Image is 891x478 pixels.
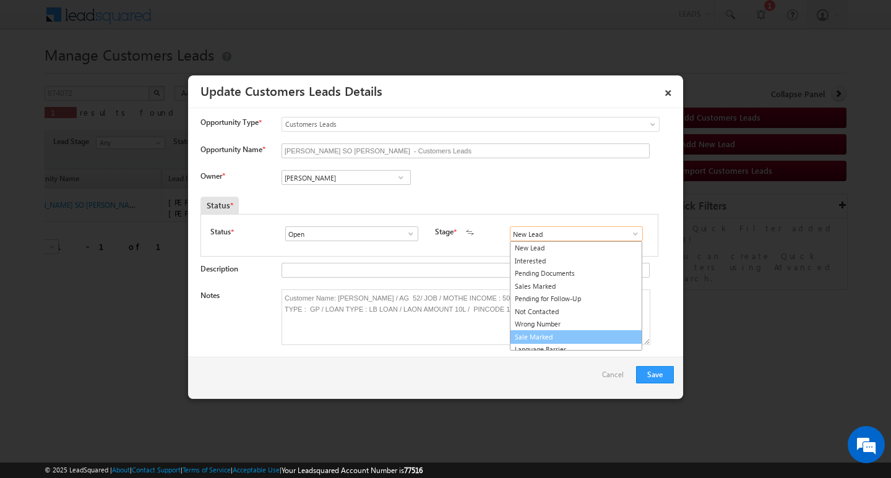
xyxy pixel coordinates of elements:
[624,228,640,240] a: Show All Items
[200,264,238,273] label: Description
[183,466,231,474] a: Terms of Service
[282,117,660,132] a: Customers Leads
[200,171,225,181] label: Owner
[510,330,642,344] a: Sale Marked
[132,466,181,474] a: Contact Support
[200,117,259,128] span: Opportunity Type
[602,366,630,390] a: Cancel
[45,464,423,476] span: © 2025 LeadSquared | | | | |
[404,466,423,475] span: 77516
[400,228,415,240] a: Show All Items
[203,6,233,36] div: Minimize live chat window
[510,292,642,305] a: Pending for Follow-Up
[21,65,52,81] img: d_60004797649_company_0_60004797649
[200,291,220,300] label: Notes
[200,145,265,154] label: Opportunity Name
[200,82,382,99] a: Update Customers Leads Details
[510,318,642,331] a: Wrong Number
[510,255,642,268] a: Interested
[435,226,454,237] label: Stage
[636,366,674,383] button: Save
[233,466,280,474] a: Acceptable Use
[510,267,642,280] a: Pending Documents
[285,226,418,241] input: Type to Search
[112,466,130,474] a: About
[510,305,642,318] a: Not Contacted
[200,197,239,214] div: Status
[210,226,231,237] label: Status
[16,114,226,370] textarea: Type your message and hit 'Enter'
[510,226,643,241] input: Type to Search
[658,80,679,101] a: ×
[168,381,225,398] em: Start Chat
[64,65,208,81] div: Chat with us now
[393,171,408,184] a: Show All Items
[510,280,642,293] a: Sales Marked
[510,242,642,255] a: New Lead
[282,170,411,185] input: Type to Search
[282,466,423,475] span: Your Leadsquared Account Number is
[510,343,642,356] a: Language Barrier
[282,119,609,130] span: Customers Leads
